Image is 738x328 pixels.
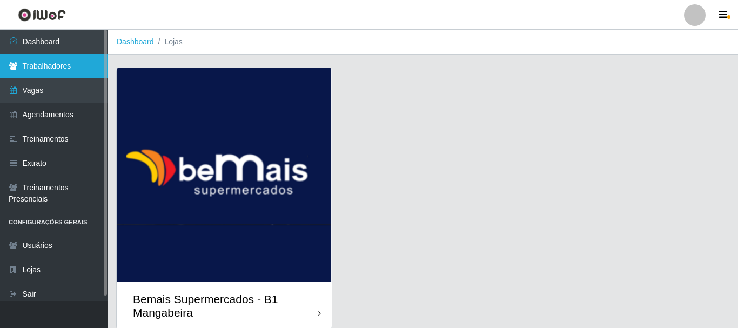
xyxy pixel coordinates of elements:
li: Lojas [154,36,183,48]
div: Bemais Supermercados - B1 Mangabeira [133,292,318,319]
img: cardImg [117,68,332,282]
nav: breadcrumb [108,30,738,55]
a: Dashboard [117,37,154,46]
img: CoreUI Logo [18,8,66,22]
